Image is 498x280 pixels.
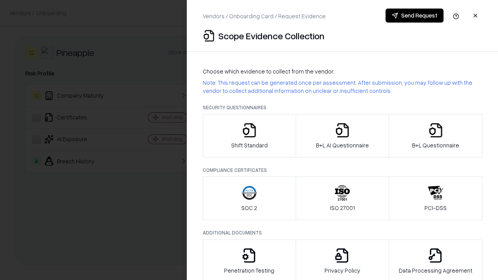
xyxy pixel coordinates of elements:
p: SOC 2 [241,204,257,212]
p: Privacy Policy [324,266,360,275]
p: Scope Evidence Collection [218,30,324,42]
p: Penetration Testing [224,266,274,275]
button: Send Request [386,9,444,23]
p: Note: This request can be generated once per assessment. After submission, you may follow up with... [203,79,482,95]
p: Security Questionnaires [203,104,482,111]
button: B+L Questionnaire [389,114,482,157]
p: B+L AI Questionnaire [316,141,369,149]
p: Choose which evidence to collect from the vendor: [203,67,482,75]
button: Shift Standard [203,114,296,157]
button: SOC 2 [203,177,296,220]
button: ISO 27001 [296,177,389,220]
p: Additional Documents [203,229,482,236]
p: ISO 27001 [330,204,355,212]
p: Compliance Certificates [203,167,482,173]
p: PCI-DSS [424,204,447,212]
button: B+L AI Questionnaire [296,114,389,157]
p: B+L Questionnaire [412,141,459,149]
p: Vendors / Onboarding Card / Request Evidence [203,12,326,20]
p: Shift Standard [231,141,268,149]
p: Data Processing Agreement [399,266,472,275]
button: PCI-DSS [389,177,482,220]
